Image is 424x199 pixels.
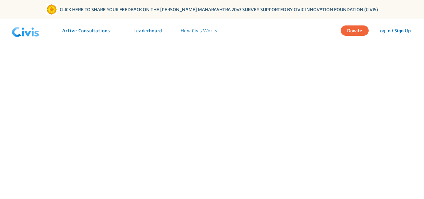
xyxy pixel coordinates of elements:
p: Leaderboard [133,27,162,34]
p: How Civis Works [181,27,217,34]
img: navlogo.png [9,21,42,40]
a: CLICK HERE TO SHARE YOUR FEEDBACK ON THE [PERSON_NAME] MAHARASHTRA 2047 SURVEY SUPPORTED BY CIVIC... [60,6,378,13]
a: Donate [341,27,373,33]
p: Active Consultations [62,27,115,34]
button: Donate [341,25,369,36]
img: Gom Logo [46,4,57,15]
button: Log In / Sign Up [373,26,415,35]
